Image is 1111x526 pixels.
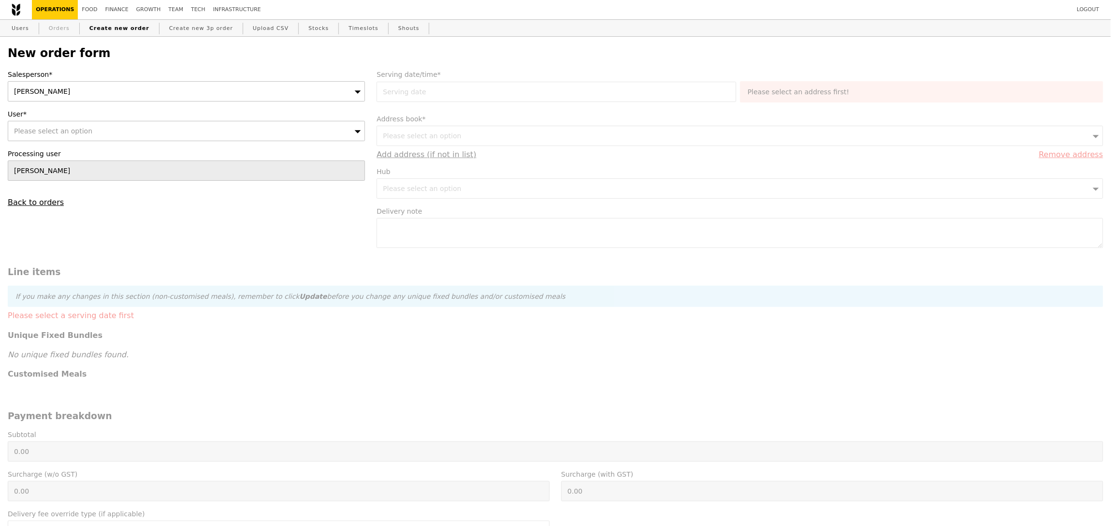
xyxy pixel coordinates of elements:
a: Upload CSV [249,20,292,37]
h2: New order form [8,46,1103,60]
label: Processing user [8,149,365,159]
span: [PERSON_NAME] [14,88,70,95]
img: Grain logo [12,3,20,16]
span: Please select an option [14,127,92,135]
a: Orders [45,20,73,37]
a: Back to orders [8,198,64,207]
label: Salesperson* [8,70,365,79]
a: Users [8,20,33,37]
a: Create new 3p order [165,20,237,37]
a: Create new order [86,20,153,37]
a: Shouts [395,20,424,37]
a: Stocks [305,20,333,37]
a: Timeslots [345,20,382,37]
label: User* [8,109,365,119]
